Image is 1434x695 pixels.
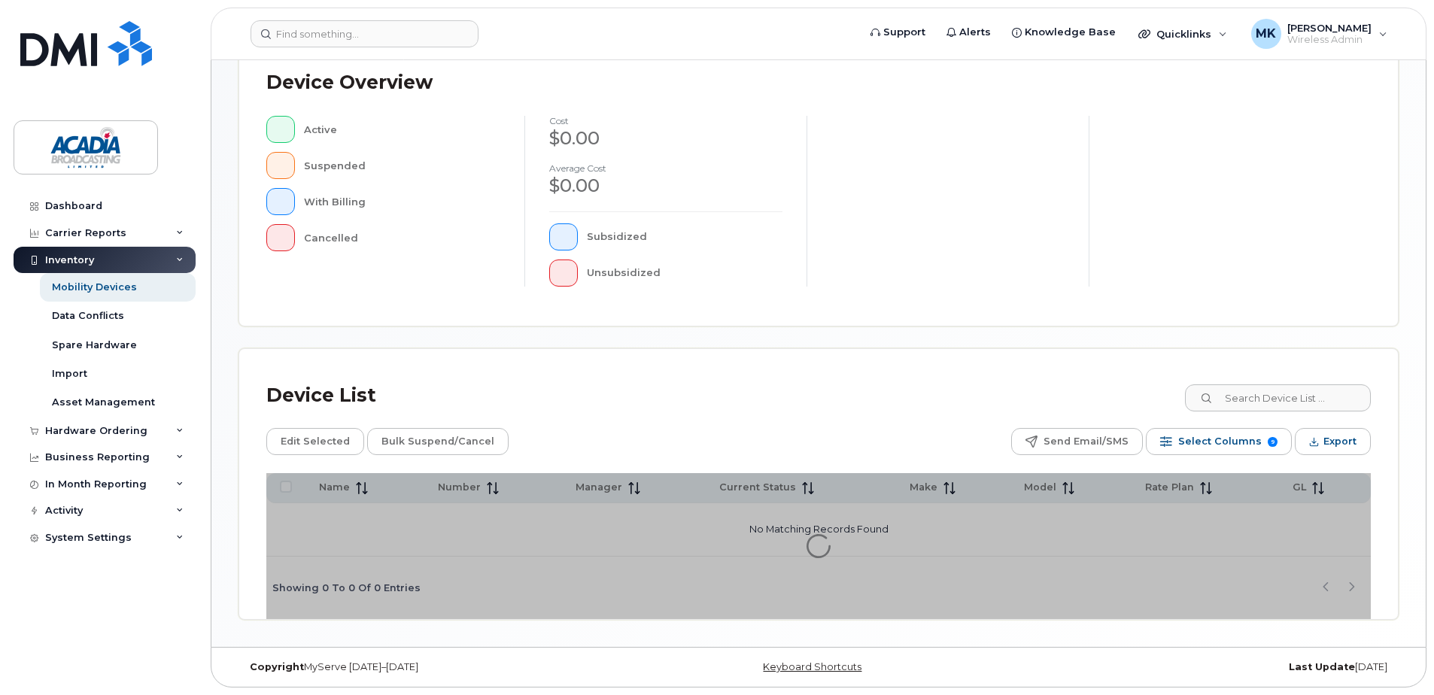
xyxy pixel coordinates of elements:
div: Quicklinks [1128,19,1238,49]
div: Device Overview [266,63,433,102]
span: Support [883,25,925,40]
span: Knowledge Base [1025,25,1116,40]
span: [PERSON_NAME] [1287,22,1372,34]
div: Unsubsidized [587,259,783,287]
div: Active [304,116,501,143]
span: Bulk Suspend/Cancel [381,430,494,453]
div: $0.00 [549,126,782,151]
input: Find something... [251,20,479,47]
span: MK [1256,25,1276,43]
input: Search Device List ... [1185,384,1371,411]
a: Alerts [936,17,1001,47]
div: MyServe [DATE]–[DATE] [238,661,625,673]
button: Select Columns 9 [1146,428,1292,455]
span: Wireless Admin [1287,34,1372,46]
strong: Copyright [250,661,304,672]
span: Quicklinks [1156,28,1211,40]
a: Knowledge Base [1001,17,1126,47]
button: Send Email/SMS [1011,428,1143,455]
div: $0.00 [549,173,782,199]
div: [DATE] [1012,661,1399,673]
span: Alerts [959,25,991,40]
span: 9 [1268,437,1278,447]
span: Export [1323,430,1357,453]
button: Edit Selected [266,428,364,455]
div: With Billing [304,188,501,215]
div: Subsidized [587,223,783,250]
div: Suspended [304,152,501,179]
h4: cost [549,116,782,126]
button: Bulk Suspend/Cancel [367,428,509,455]
span: Select Columns [1178,430,1262,453]
a: Keyboard Shortcuts [763,661,861,672]
span: Send Email/SMS [1044,430,1129,453]
a: Support [860,17,936,47]
div: Matthew King [1241,19,1398,49]
h4: Average cost [549,163,782,173]
div: Device List [266,376,376,415]
strong: Last Update [1289,661,1355,672]
div: Cancelled [304,224,501,251]
span: Edit Selected [281,430,350,453]
button: Export [1295,428,1371,455]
